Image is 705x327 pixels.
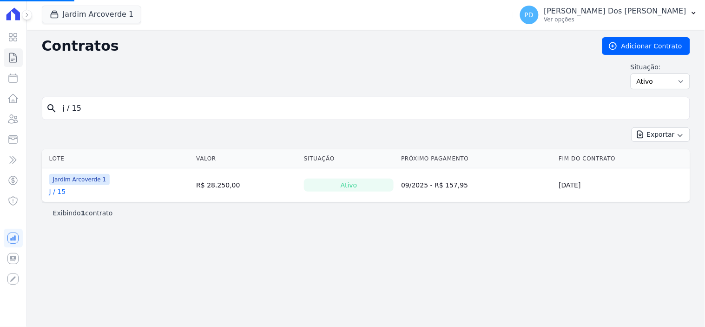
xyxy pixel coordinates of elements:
[192,168,300,202] td: R$ 28.250,00
[555,168,690,202] td: [DATE]
[192,149,300,168] th: Valor
[513,2,705,28] button: PD [PERSON_NAME] Dos [PERSON_NAME] Ver opções
[631,62,690,72] label: Situação:
[53,208,113,218] p: Exibindo contrato
[304,179,394,192] div: Ativo
[49,187,66,196] a: J / 15
[525,12,534,18] span: PD
[57,99,686,118] input: Buscar por nome do lote
[602,37,690,55] a: Adicionar Contrato
[42,149,193,168] th: Lote
[42,6,142,23] button: Jardim Arcoverde 1
[544,16,686,23] p: Ver opções
[300,149,397,168] th: Situação
[46,103,57,114] i: search
[397,149,555,168] th: Próximo Pagamento
[49,174,110,185] span: Jardim Arcoverde 1
[555,149,690,168] th: Fim do Contrato
[632,127,690,142] button: Exportar
[42,38,587,54] h2: Contratos
[81,209,86,217] b: 1
[544,7,686,16] p: [PERSON_NAME] Dos [PERSON_NAME]
[401,181,468,189] a: 09/2025 - R$ 157,95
